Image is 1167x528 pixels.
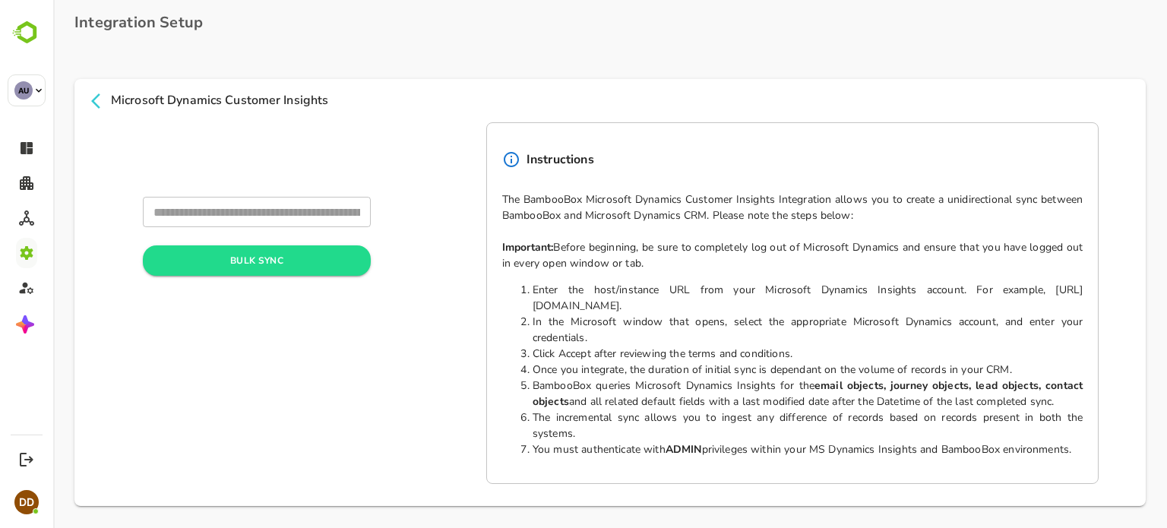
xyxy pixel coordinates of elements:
[612,442,649,457] strong: ADMIN
[479,378,1029,409] li: BambooBox queries Microsoft Dynamics Insights for the and all related default fields with a last ...
[479,362,1029,378] li: Once you integrate, the duration of initial sync is dependant on the volume of records in your CRM.
[14,490,39,514] div: DD
[473,150,541,169] p: Instructions
[479,314,1029,346] li: In the Microsoft window that opens, select the appropriate Microsoft Dynamics account, and enter ...
[58,91,275,111] h6: Microsoft Dynamics Customer Insights
[479,282,1029,314] li: Enter the host/instance URL from your Microsoft Dynamics Insights account. For example, [URL][DOM...
[14,81,33,100] div: AU
[16,449,36,470] button: Logout
[8,18,46,47] img: BambooboxLogoMark.f1c84d78b4c51b1a7b5f700c9845e183.svg
[449,240,501,255] strong: Important:
[479,378,1029,409] strong: email objects, journey objects, lead objects, contact objects
[449,191,1029,457] p: The BambooBox Microsoft Dynamics Customer Insights Integration allows you to create a unidirectio...
[21,14,1093,32] p: Integration Setup
[479,441,1029,457] li: You must authenticate with privileges within your MS Dynamics Insights and BambooBox environments.
[90,245,318,276] button: Bulk Sync
[479,346,1029,362] li: Click Accept after reviewing the terms and conditions.
[479,409,1029,441] li: The incremental sync allows you to ingest any difference of records based on records present in b...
